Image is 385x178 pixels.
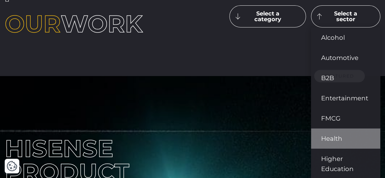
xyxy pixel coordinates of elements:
[311,48,380,68] a: Automotive
[311,108,380,128] a: FMCG
[311,128,380,149] a: Health
[311,5,380,27] button: Select a sector
[7,161,17,171] button: Cookie Settings
[5,12,156,36] h1: work
[229,5,306,27] button: Select a category
[311,27,380,48] a: Alcohol
[311,68,380,88] a: B2B
[7,161,17,171] img: Revisit consent button
[311,88,380,108] a: Entertainment
[5,9,61,38] span: Our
